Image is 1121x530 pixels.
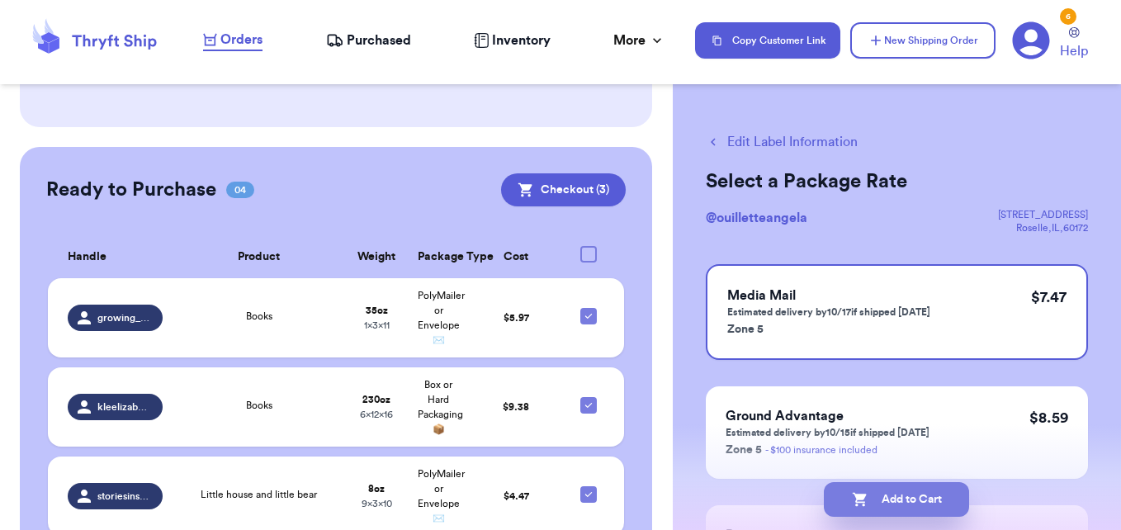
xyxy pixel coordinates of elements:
[850,22,996,59] button: New Shipping Order
[368,484,385,494] strong: 8 oz
[765,445,877,455] a: - $100 insurance included
[97,400,152,414] span: kleelizabeth14
[727,324,764,335] span: Zone 5
[726,426,929,439] p: Estimated delivery by 10/15 if shipped [DATE]
[201,490,317,499] span: Little house and little bear
[492,31,551,50] span: Inventory
[346,236,408,278] th: Weight
[326,31,411,50] a: Purchased
[226,182,254,198] span: 04
[706,168,1088,195] h2: Select a Package Rate
[220,30,263,50] span: Orders
[418,291,465,345] span: PolyMailer or Envelope ✉️
[726,444,762,456] span: Zone 5
[362,499,392,509] span: 9 x 3 x 10
[998,221,1088,234] div: Roselle , IL , 60172
[706,211,807,225] span: @ ouilletteangela
[998,208,1088,221] div: [STREET_ADDRESS]
[474,31,551,50] a: Inventory
[173,236,346,278] th: Product
[503,402,529,412] span: $ 9.38
[706,132,858,152] button: Edit Label Information
[97,311,152,324] span: growing_up_littles
[1060,27,1088,61] a: Help
[408,236,470,278] th: Package Type
[68,248,106,266] span: Handle
[504,313,529,323] span: $ 5.97
[203,30,263,51] a: Orders
[727,305,930,319] p: Estimated delivery by 10/17 if shipped [DATE]
[504,491,529,501] span: $ 4.47
[246,400,272,410] span: Books
[824,482,969,517] button: Add to Cart
[1029,406,1068,429] p: $ 8.59
[418,380,463,434] span: Box or Hard Packaging 📦
[1012,21,1050,59] a: 6
[362,395,390,405] strong: 230 oz
[726,409,844,423] span: Ground Advantage
[46,177,216,203] h2: Ready to Purchase
[1060,41,1088,61] span: Help
[347,31,411,50] span: Purchased
[727,289,796,302] span: Media Mail
[1031,286,1067,309] p: $ 7.47
[246,311,272,321] span: Books
[501,173,626,206] button: Checkout (3)
[366,305,388,315] strong: 35 oz
[418,469,465,523] span: PolyMailer or Envelope ✉️
[470,236,563,278] th: Cost
[97,490,152,503] span: storiesinsensory
[360,409,393,419] span: 6 x 12 x 16
[613,31,665,50] div: More
[695,22,840,59] button: Copy Customer Link
[364,320,390,330] span: 1 x 3 x 11
[1060,8,1076,25] div: 6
